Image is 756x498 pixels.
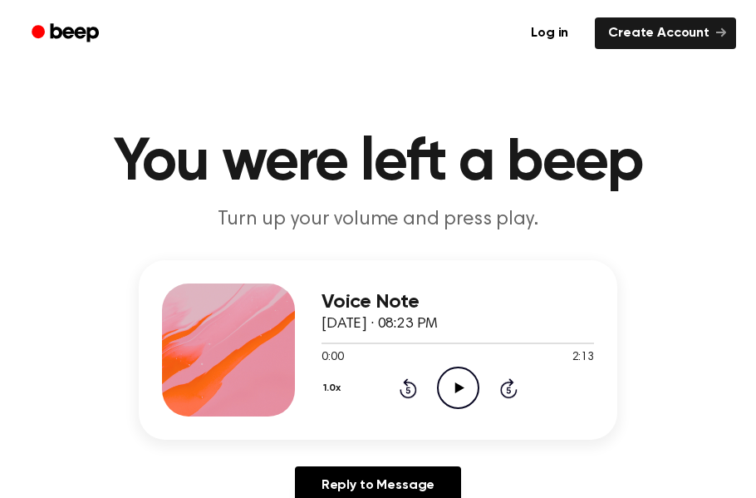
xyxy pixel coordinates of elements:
[322,317,438,332] span: [DATE] · 08:23 PM
[20,17,114,50] a: Beep
[59,206,697,234] p: Turn up your volume and press play.
[572,349,594,367] span: 2:13
[595,17,736,49] a: Create Account
[322,291,594,313] h3: Voice Note
[20,133,736,193] h1: You were left a beep
[322,349,343,367] span: 0:00
[514,14,585,52] a: Log in
[322,374,346,402] button: 1.0x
